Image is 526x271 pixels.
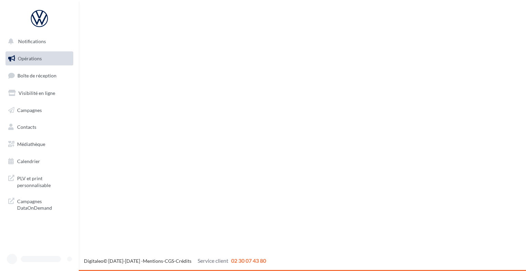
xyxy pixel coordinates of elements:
[4,68,75,83] a: Boîte de réception
[17,141,45,147] span: Médiathèque
[4,34,72,49] button: Notifications
[84,258,103,264] a: Digitaleo
[143,258,163,264] a: Mentions
[4,194,75,214] a: Campagnes DataOnDemand
[4,154,75,169] a: Calendrier
[17,158,40,164] span: Calendrier
[176,258,191,264] a: Crédits
[18,56,42,61] span: Opérations
[17,73,57,78] span: Boîte de réception
[18,38,46,44] span: Notifications
[84,258,266,264] span: © [DATE]-[DATE] - - -
[198,257,228,264] span: Service client
[4,171,75,191] a: PLV et print personnalisable
[4,103,75,118] a: Campagnes
[165,258,174,264] a: CGS
[17,107,42,113] span: Campagnes
[4,137,75,151] a: Médiathèque
[231,257,266,264] span: 02 30 07 43 80
[4,120,75,134] a: Contacts
[18,90,55,96] span: Visibilité en ligne
[17,124,36,130] span: Contacts
[4,86,75,100] a: Visibilité en ligne
[17,197,71,211] span: Campagnes DataOnDemand
[4,51,75,66] a: Opérations
[17,174,71,188] span: PLV et print personnalisable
